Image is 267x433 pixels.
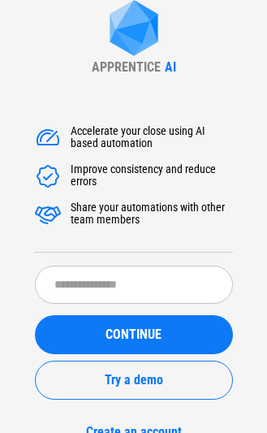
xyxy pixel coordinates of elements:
[35,201,61,227] img: Accelerate
[92,59,161,75] div: APPRENTICE
[105,374,163,387] span: Try a demo
[35,163,61,189] img: Accelerate
[71,163,233,189] div: Improve consistency and reduce errors
[35,125,61,151] img: Accelerate
[35,361,233,400] button: Try a demo
[165,59,176,75] div: AI
[71,201,233,227] div: Share your automations with other team members
[35,315,233,354] button: CONTINUE
[106,328,161,341] span: CONTINUE
[71,125,233,151] div: Accelerate your close using AI based automation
